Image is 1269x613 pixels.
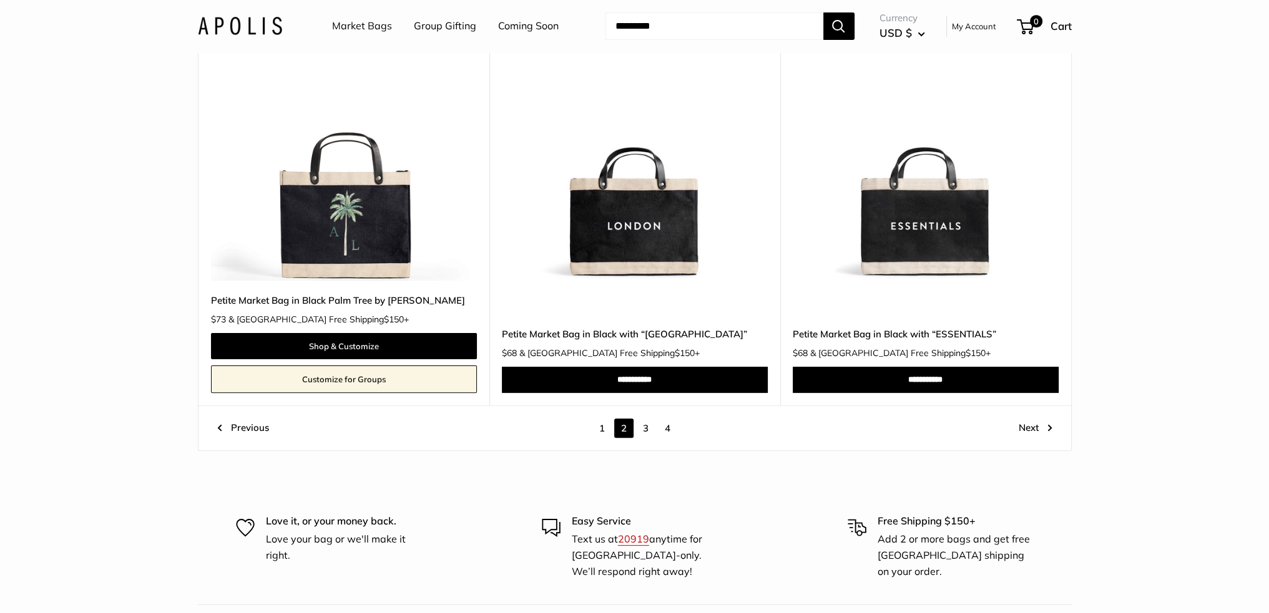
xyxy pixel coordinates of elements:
[878,513,1034,529] p: Free Shipping $150+
[1019,418,1052,438] a: Next
[502,15,768,281] img: Petite Market Bag in Black with “LONDON”
[878,531,1034,579] p: Add 2 or more bags and get free [GEOGRAPHIC_DATA] shipping on your order.
[266,531,422,563] p: Love your bag or we'll make it right.
[198,17,282,35] img: Apolis
[211,333,477,359] a: Shop & Customize
[211,15,477,281] img: Petite Market Bag in Black Palm Tree by Amy Logsdon
[592,418,612,438] a: 1
[498,17,559,36] a: Coming Soon
[605,12,823,40] input: Search...
[1051,19,1072,32] span: Cart
[519,349,700,357] span: & [GEOGRAPHIC_DATA] Free Shipping +
[228,315,409,324] span: & [GEOGRAPHIC_DATA] Free Shipping +
[211,365,477,393] a: Customize for Groups
[211,293,477,307] a: Petite Market Bag in Black Palm Tree by [PERSON_NAME]
[966,347,986,359] span: $150
[636,418,655,438] a: 3
[572,513,728,529] p: Easy Service
[384,314,404,325] span: $150
[879,9,925,27] span: Currency
[332,17,392,36] a: Market Bags
[823,12,855,40] button: Search
[618,533,649,545] a: 20919
[879,26,912,39] span: USD $
[217,418,269,438] a: Previous
[675,347,695,359] span: $150
[502,15,768,281] a: Petite Market Bag in Black with “LONDON”Petite Market Bag in Black with “LONDON”
[572,531,728,579] p: Text us at anytime for [GEOGRAPHIC_DATA]-only. We’ll respond right away!
[1018,16,1072,36] a: 0 Cart
[614,418,634,438] span: 2
[793,347,808,359] span: $68
[211,15,477,281] a: Petite Market Bag in Black Palm Tree by Amy LogsdonPetite Market Bag in Black Palm Tree by Amy Lo...
[793,327,1059,341] a: Petite Market Bag in Black with “ESSENTIALS”
[502,347,517,359] span: $68
[793,15,1059,281] a: Petite Market Bag in Black with “ESSENTIALS”Petite Market Bag in Black with “ESSENTIALS”
[810,349,991,357] span: & [GEOGRAPHIC_DATA] Free Shipping +
[414,17,476,36] a: Group Gifting
[502,327,768,341] a: Petite Market Bag in Black with “[GEOGRAPHIC_DATA]”
[266,513,422,529] p: Love it, or your money back.
[952,19,996,34] a: My Account
[658,418,677,438] a: 4
[211,314,226,325] span: $73
[1029,15,1042,27] span: 0
[793,15,1059,281] img: Petite Market Bag in Black with “ESSENTIALS”
[879,23,925,43] button: USD $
